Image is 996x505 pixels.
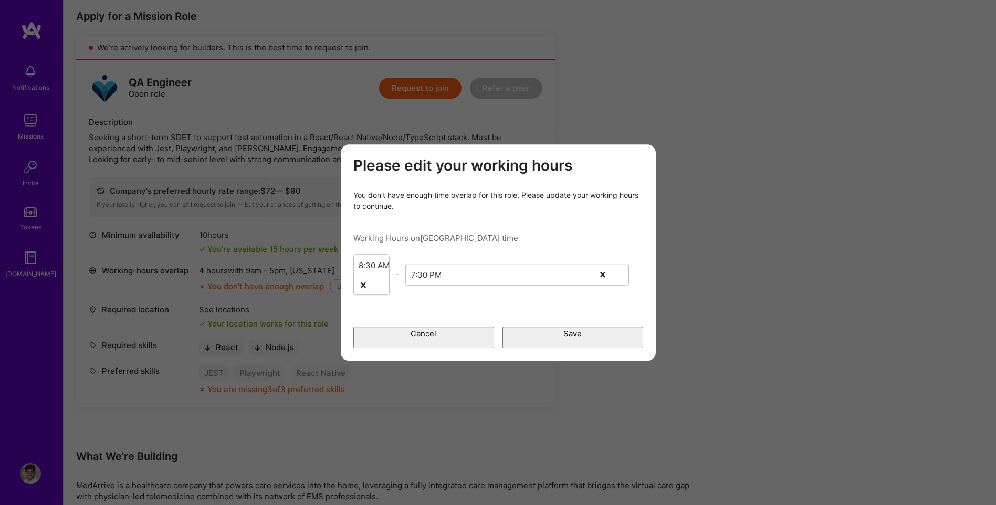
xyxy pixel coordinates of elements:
div: 8:30 AM [359,259,390,270]
button: Cancel [353,327,494,348]
button: Save [502,327,643,348]
div: - [390,269,406,280]
i: icon Chevron [616,272,622,277]
h3: Please edit your working hours [353,157,643,175]
div: modal [341,144,656,361]
i: icon Chevron [377,282,382,288]
div: Working Hours on [GEOGRAPHIC_DATA] time [353,233,643,244]
div: 7:30 PM [411,269,442,280]
div: You don’t have enough time overlap for this role. Please update your working hours to continue. [353,190,643,212]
